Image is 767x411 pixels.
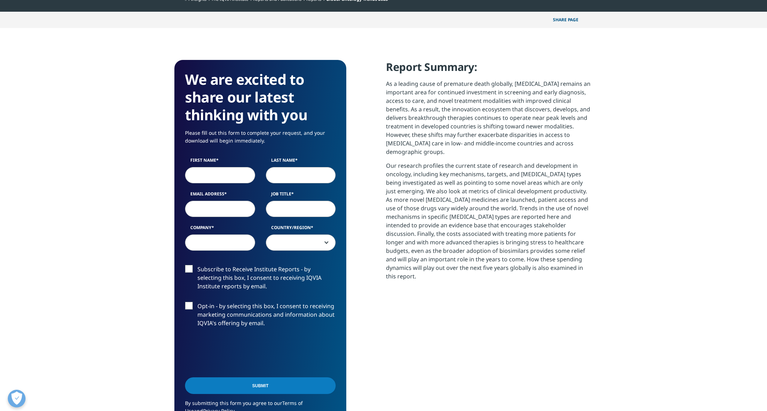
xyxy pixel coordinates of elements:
[386,161,593,286] p: Our research profiles the current state of research and development in oncology, including key me...
[386,79,593,161] p: As a leading cause of premature death globally, [MEDICAL_DATA] remains an important area for cont...
[185,339,293,366] iframe: reCAPTCHA
[185,157,255,167] label: First Name
[386,60,593,79] h4: Report Summary:
[266,191,336,201] label: Job Title
[185,265,336,294] label: Subscribe to Receive Institute Reports - by selecting this box, I consent to receiving IQVIA Inst...
[8,390,26,407] button: 打开偏好
[185,191,255,201] label: Email Address
[185,302,336,331] label: Opt-in - by selecting this box, I consent to receiving marketing communications and information a...
[548,12,593,28] p: Share PAGE
[266,224,336,234] label: Country/Region
[185,129,336,150] p: Please fill out this form to complete your request, and your download will begin immediately.
[185,377,336,394] input: Submit
[185,71,336,124] h3: We are excited to share our latest thinking with you
[266,157,336,167] label: Last Name
[185,224,255,234] label: Company
[548,12,593,28] button: Share PAGEShare PAGE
